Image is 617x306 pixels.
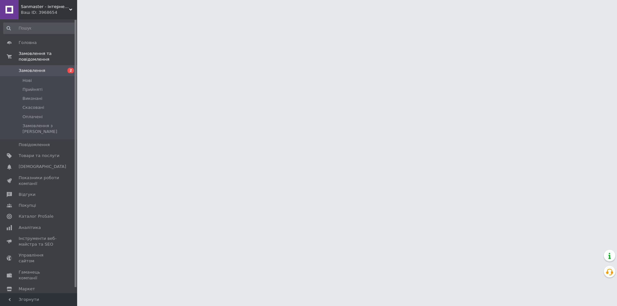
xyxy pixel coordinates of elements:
span: Аналітика [19,225,41,231]
span: Повідомлення [19,142,50,148]
span: Показники роботи компанії [19,175,59,187]
span: Замовлення з [PERSON_NAME] [22,123,75,135]
span: Замовлення та повідомлення [19,51,77,62]
span: Нові [22,78,32,83]
span: Інструменти веб-майстра та SEO [19,236,59,247]
input: Пошук [3,22,76,34]
span: Головна [19,40,37,46]
span: Замовлення [19,68,45,74]
div: Ваш ID: 3968654 [21,10,77,15]
span: 2 [67,68,74,73]
span: Скасовані [22,105,44,110]
span: Покупці [19,203,36,208]
span: Прийняті [22,87,42,92]
span: Маркет [19,286,35,292]
span: Sanmaster - інтернет-магазин сантехніки [21,4,69,10]
span: Виконані [22,96,42,101]
span: Управління сайтом [19,252,59,264]
span: Каталог ProSale [19,214,53,219]
span: Оплачені [22,114,43,120]
span: Товари та послуги [19,153,59,159]
span: Відгуки [19,192,35,197]
span: Гаманець компанії [19,269,59,281]
span: [DEMOGRAPHIC_DATA] [19,164,66,170]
